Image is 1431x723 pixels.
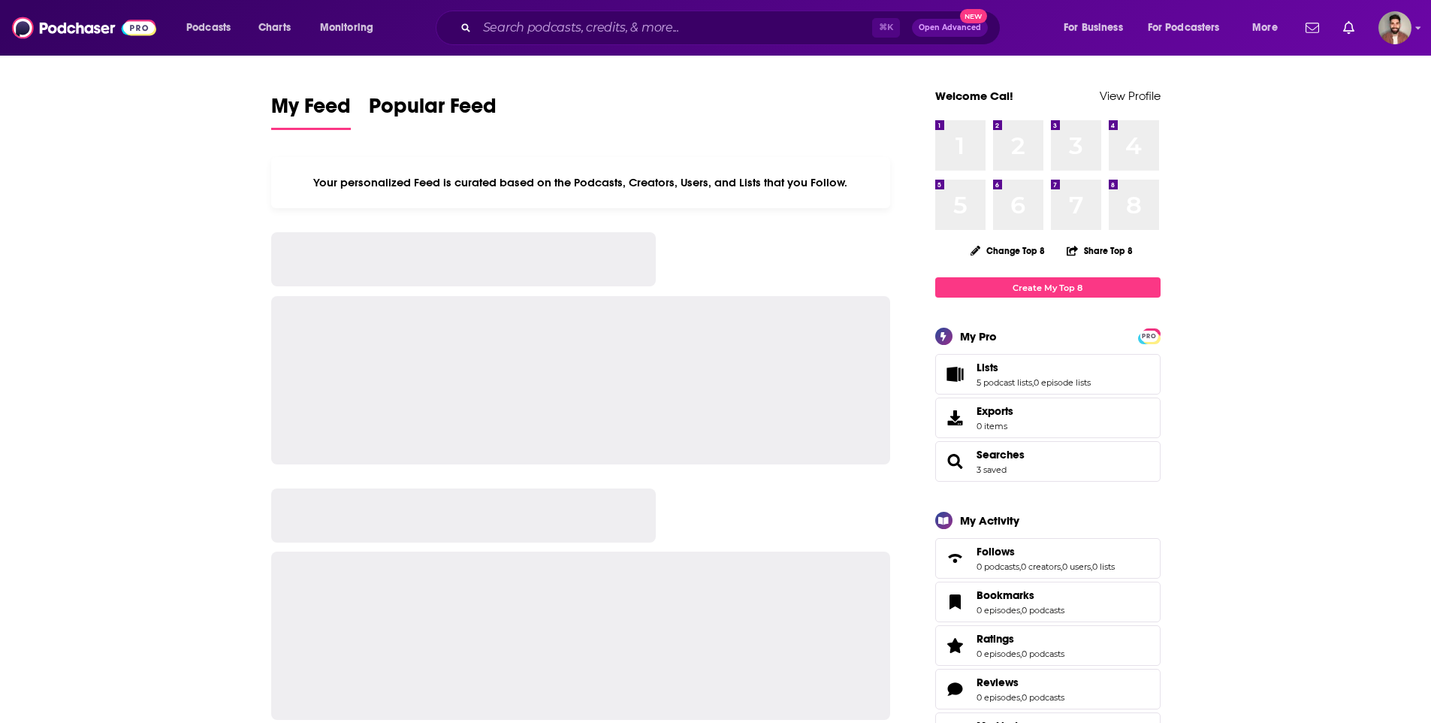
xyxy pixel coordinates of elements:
span: , [1020,692,1022,703]
button: Share Top 8 [1066,236,1134,265]
span: Follows [935,538,1161,579]
a: 0 podcasts [1022,692,1064,703]
span: Exports [977,404,1013,418]
a: Searches [977,448,1025,461]
button: open menu [1242,16,1297,40]
a: Reviews [977,676,1064,689]
span: , [1019,561,1021,572]
a: Reviews [940,679,971,700]
span: New [960,9,987,23]
a: 5 podcast lists [977,377,1032,388]
span: , [1091,561,1092,572]
span: For Business [1064,17,1123,38]
a: Ratings [977,632,1064,646]
span: Reviews [935,669,1161,709]
div: My Activity [960,513,1019,528]
span: Bookmarks [935,582,1161,622]
span: Monitoring [320,17,373,38]
img: Podchaser - Follow, Share and Rate Podcasts [12,14,156,42]
a: Popular Feed [369,93,497,130]
a: My Feed [271,93,351,130]
button: Open AdvancedNew [912,19,988,37]
button: open menu [1053,16,1142,40]
div: Your personalized Feed is curated based on the Podcasts, Creators, Users, and Lists that you Follow. [271,157,891,208]
span: Bookmarks [977,588,1034,602]
span: 0 items [977,421,1013,431]
span: Ratings [935,625,1161,666]
span: , [1032,377,1034,388]
a: Welcome Cal! [935,89,1013,103]
a: Searches [940,451,971,472]
div: My Pro [960,329,997,343]
button: Change Top 8 [962,241,1055,260]
button: open menu [1138,16,1242,40]
span: Reviews [977,676,1019,689]
span: Exports [940,407,971,428]
a: View Profile [1100,89,1161,103]
a: Create My Top 8 [935,277,1161,298]
a: 0 creators [1021,561,1061,572]
a: 0 podcasts [1022,605,1064,616]
a: Lists [977,361,1091,374]
a: Charts [249,16,300,40]
span: , [1061,561,1062,572]
a: Ratings [940,635,971,656]
a: 0 users [1062,561,1091,572]
a: Follows [940,548,971,569]
a: Exports [935,398,1161,438]
span: Logged in as calmonaghan [1378,11,1411,44]
a: 0 episode lists [1034,377,1091,388]
span: For Podcasters [1148,17,1220,38]
span: PRO [1140,331,1158,342]
span: , [1020,649,1022,659]
span: Charts [258,17,291,38]
span: ⌘ K [872,18,900,38]
input: Search podcasts, credits, & more... [477,16,872,40]
a: Lists [940,364,971,385]
span: More [1252,17,1278,38]
a: 0 podcasts [977,561,1019,572]
a: Follows [977,545,1115,558]
button: open menu [176,16,250,40]
img: User Profile [1378,11,1411,44]
a: 0 episodes [977,605,1020,616]
a: Bookmarks [940,591,971,613]
a: Show notifications dropdown [1337,15,1360,41]
a: 0 podcasts [1022,649,1064,659]
button: open menu [309,16,393,40]
span: Popular Feed [369,93,497,128]
span: Lists [977,361,998,374]
span: Searches [935,441,1161,482]
a: 3 saved [977,464,1007,475]
button: Show profile menu [1378,11,1411,44]
a: Bookmarks [977,588,1064,602]
span: Lists [935,354,1161,395]
span: Ratings [977,632,1014,646]
span: , [1020,605,1022,616]
span: Follows [977,545,1015,558]
span: Podcasts [186,17,231,38]
div: Search podcasts, credits, & more... [450,11,1015,45]
a: 0 episodes [977,692,1020,703]
a: 0 episodes [977,649,1020,659]
span: My Feed [271,93,351,128]
span: Open Advanced [919,24,981,32]
a: Show notifications dropdown [1300,15,1325,41]
a: 0 lists [1092,561,1115,572]
a: PRO [1140,330,1158,341]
